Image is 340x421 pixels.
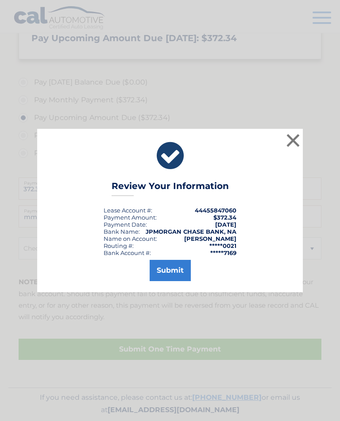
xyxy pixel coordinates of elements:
[104,235,157,242] div: Name on Account:
[104,207,152,214] div: Lease Account #:
[150,260,191,281] button: Submit
[213,214,236,221] span: $372.34
[104,221,146,228] span: Payment Date
[104,228,140,235] div: Bank Name:
[195,207,236,214] strong: 44455847060
[104,242,134,249] div: Routing #:
[215,221,236,228] span: [DATE]
[104,214,157,221] div: Payment Amount:
[104,221,147,228] div: :
[184,235,236,242] strong: [PERSON_NAME]
[284,131,302,149] button: ×
[104,249,151,256] div: Bank Account #:
[146,228,236,235] strong: JPMORGAN CHASE BANK, NA
[112,181,229,196] h3: Review Your Information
